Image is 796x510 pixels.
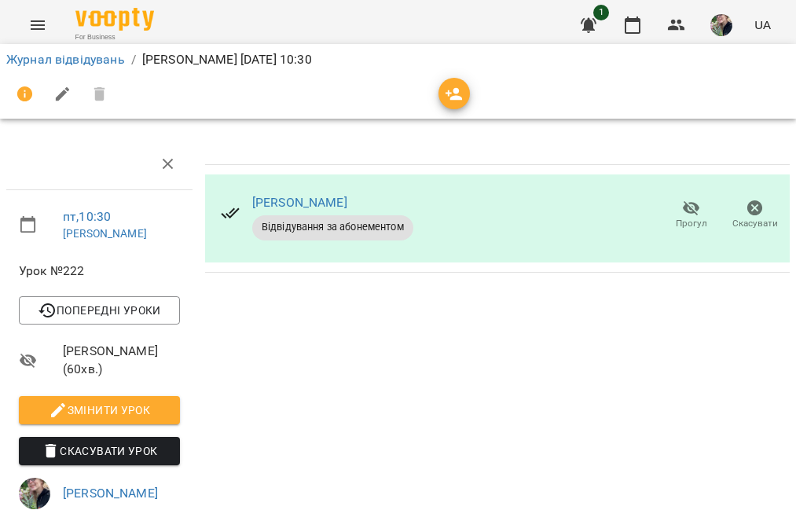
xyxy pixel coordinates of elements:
a: [PERSON_NAME] [63,227,147,240]
button: Попередні уроки [19,296,180,325]
span: Прогул [676,217,707,230]
span: Скасувати Урок [31,442,167,460]
p: [PERSON_NAME] [DATE] 10:30 [142,50,312,69]
a: пт , 10:30 [63,209,111,224]
img: Voopty Logo [75,8,154,31]
span: 1 [593,5,609,20]
span: [PERSON_NAME] ( 60 хв. ) [63,342,180,379]
a: [PERSON_NAME] [252,195,347,210]
nav: breadcrumb [6,50,790,69]
a: Журнал відвідувань [6,52,125,67]
img: ee1b7481cd68f5b66c71edb09350e4c2.jpg [19,478,50,509]
li: / [131,50,136,69]
span: Попередні уроки [31,301,167,320]
button: UA [748,10,777,39]
button: Menu [19,6,57,44]
span: UA [754,17,771,33]
button: Скасувати Урок [19,437,180,465]
img: ee1b7481cd68f5b66c71edb09350e4c2.jpg [710,14,732,36]
span: Урок №222 [19,262,180,281]
span: Скасувати [732,217,778,230]
span: Змінити урок [31,401,167,420]
button: Прогул [659,193,723,237]
button: Скасувати [723,193,787,237]
button: Змінити урок [19,396,180,424]
span: Відвідування за абонементом [252,220,413,234]
span: For Business [75,32,154,42]
a: [PERSON_NAME] [63,486,158,501]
